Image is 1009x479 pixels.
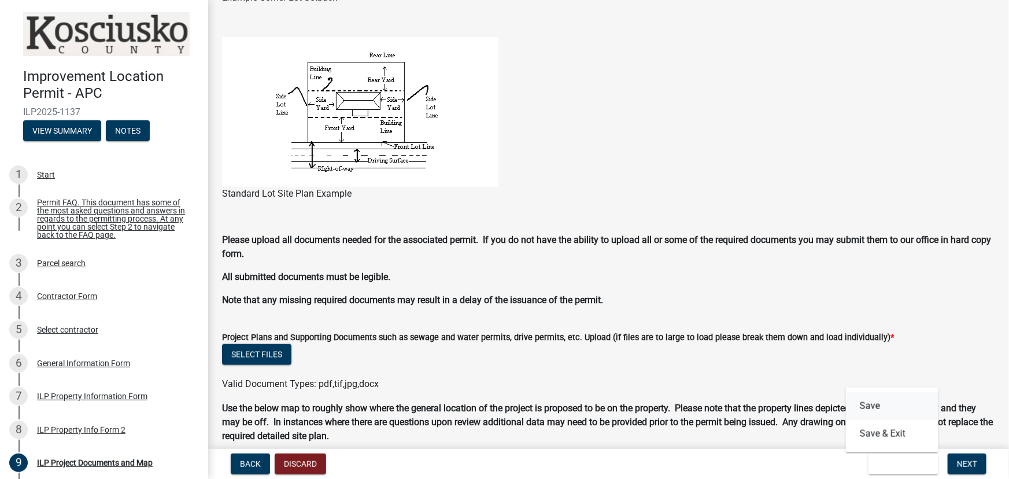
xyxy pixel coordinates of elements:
[231,454,270,474] button: Back
[37,392,147,400] div: ILP Property Information Form
[37,292,97,300] div: Contractor Form
[9,254,28,272] div: 3
[23,68,199,102] h4: Improvement Location Permit - APC
[9,287,28,305] div: 4
[957,459,977,469] span: Next
[37,459,153,467] div: ILP Project Documents and Map
[222,271,390,282] strong: All submitted documents must be legible.
[9,320,28,339] div: 5
[948,454,986,474] button: Next
[37,198,190,239] div: Permit FAQ. This document has some of the most asked questions and answers in regards to the perm...
[106,120,150,141] button: Notes
[106,127,150,136] wm-modal-confirm: Notes
[275,454,326,474] button: Discard
[23,12,190,56] img: Kosciusko County, Indiana
[23,106,185,117] span: ILP2025-1137
[9,454,28,472] div: 9
[222,334,894,342] label: Project Plans and Supporting Documents such as sewage and water permits, drive permits, etc. Uplo...
[846,388,938,452] div: Save & Exit
[846,392,938,420] button: Save
[9,387,28,406] div: 7
[222,294,603,305] strong: Note that any missing required documents may result in a delay of the issuance of the permit.
[37,326,98,334] div: Select contractor
[222,344,291,365] button: Select files
[222,403,993,441] strong: Use the below map to roughly show where the general location of the project is proposed to be on ...
[222,234,991,259] strong: Please upload all documents needed for the associated permit. If you do not have the ability to u...
[222,37,498,187] img: lot_setback_pics_f73b0f8a-4d41-487b-93b4-04c1c3089d74.bmp
[240,459,261,469] span: Back
[23,120,101,141] button: View Summary
[9,421,28,439] div: 8
[878,459,922,469] span: Save & Exit
[23,127,101,136] wm-modal-confirm: Summary
[846,420,938,448] button: Save & Exit
[9,165,28,184] div: 1
[9,198,28,217] div: 2
[222,187,995,201] figcaption: Standard Lot Site Plan Example
[868,454,938,474] button: Save & Exit
[37,171,55,179] div: Start
[37,359,130,367] div: General Information Form
[37,259,86,267] div: Parcel search
[37,426,125,434] div: ILP Property Info Form 2
[222,378,379,389] span: Valid Document Types: pdf,tif,jpg,docx
[9,354,28,373] div: 6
